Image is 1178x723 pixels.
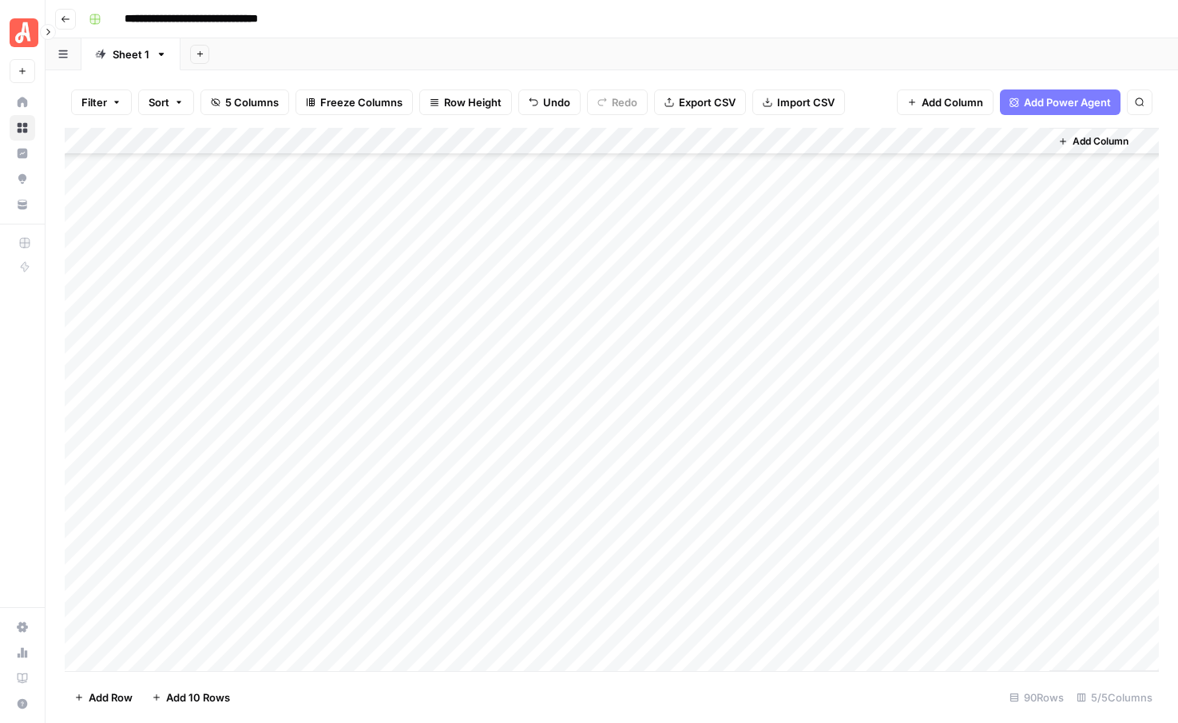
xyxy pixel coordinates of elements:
[225,94,279,110] span: 5 Columns
[138,89,194,115] button: Sort
[149,94,169,110] span: Sort
[679,94,736,110] span: Export CSV
[320,94,403,110] span: Freeze Columns
[10,665,35,691] a: Learning Hub
[777,94,835,110] span: Import CSV
[1070,685,1159,710] div: 5/5 Columns
[10,691,35,717] button: Help + Support
[10,166,35,192] a: Opportunities
[1000,89,1120,115] button: Add Power Agent
[654,89,746,115] button: Export CSV
[142,685,240,710] button: Add 10 Rows
[166,689,230,705] span: Add 10 Rows
[65,685,142,710] button: Add Row
[612,94,637,110] span: Redo
[10,192,35,217] a: Your Data
[518,89,581,115] button: Undo
[1073,134,1128,149] span: Add Column
[113,46,149,62] div: Sheet 1
[89,689,133,705] span: Add Row
[81,38,180,70] a: Sheet 1
[543,94,570,110] span: Undo
[587,89,648,115] button: Redo
[419,89,512,115] button: Row Height
[10,115,35,141] a: Browse
[10,13,35,53] button: Workspace: Angi
[1003,685,1070,710] div: 90 Rows
[10,89,35,115] a: Home
[295,89,413,115] button: Freeze Columns
[10,640,35,665] a: Usage
[10,614,35,640] a: Settings
[200,89,289,115] button: 5 Columns
[10,18,38,47] img: Angi Logo
[1052,131,1135,152] button: Add Column
[897,89,994,115] button: Add Column
[752,89,845,115] button: Import CSV
[1024,94,1111,110] span: Add Power Agent
[81,94,107,110] span: Filter
[10,141,35,166] a: Insights
[444,94,502,110] span: Row Height
[922,94,983,110] span: Add Column
[71,89,132,115] button: Filter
